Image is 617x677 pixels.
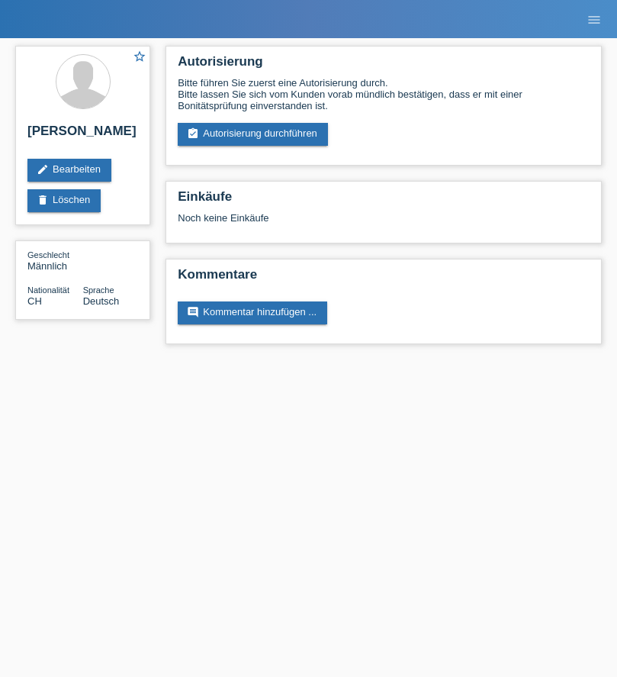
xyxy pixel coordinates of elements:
span: Sprache [83,285,114,295]
i: assignment_turned_in [187,127,199,140]
h2: Einkäufe [178,189,590,212]
div: Männlich [27,249,83,272]
i: edit [37,163,49,176]
a: star_border [133,50,146,66]
i: menu [586,12,602,27]
i: star_border [133,50,146,63]
a: assignment_turned_inAutorisierung durchführen [178,123,328,146]
a: editBearbeiten [27,159,111,182]
h2: [PERSON_NAME] [27,124,138,147]
a: deleteLöschen [27,189,101,212]
i: comment [187,306,199,318]
h2: Kommentare [178,267,590,290]
span: Nationalität [27,285,69,295]
h2: Autorisierung [178,54,590,77]
a: menu [579,15,609,24]
i: delete [37,194,49,206]
a: commentKommentar hinzufügen ... [178,301,327,324]
span: Schweiz [27,295,42,307]
span: Deutsch [83,295,120,307]
div: Noch keine Einkäufe [178,212,590,235]
div: Bitte führen Sie zuerst eine Autorisierung durch. Bitte lassen Sie sich vom Kunden vorab mündlich... [178,77,590,111]
span: Geschlecht [27,250,69,260]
